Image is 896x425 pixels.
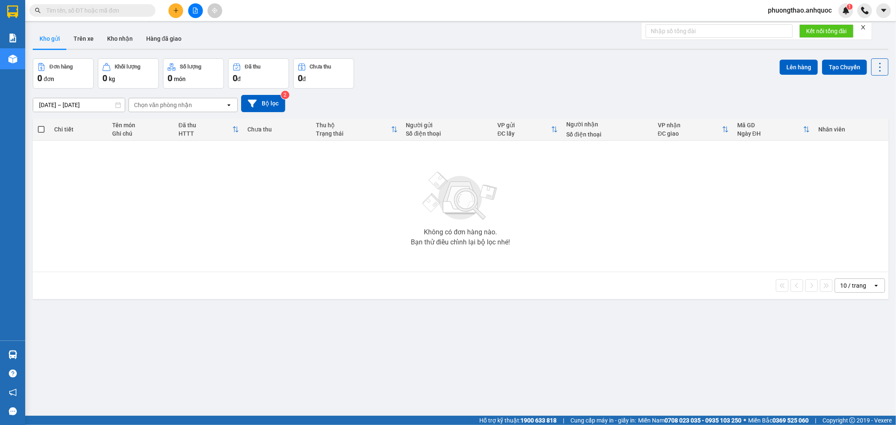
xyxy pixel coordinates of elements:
div: Trạng thái [316,130,391,137]
button: Số lượng0món [163,58,224,89]
button: Khối lượng0kg [98,58,159,89]
span: 0 [102,73,107,83]
th: Toggle SortBy [733,118,814,141]
th: Toggle SortBy [174,118,243,141]
button: Đơn hàng0đơn [33,58,94,89]
span: notification [9,388,17,396]
div: Không có đơn hàng nào. [424,229,497,236]
div: Chưa thu [310,64,331,70]
button: plus [168,3,183,18]
div: VP gửi [497,122,551,129]
span: phuongthao.anhquoc [761,5,838,16]
sup: 2 [281,91,289,99]
span: Miền Nam [638,416,741,425]
div: ĐC giao [658,130,722,137]
span: message [9,407,17,415]
span: kg [109,76,115,82]
svg: open [226,102,232,108]
input: Nhập số tổng đài [646,24,793,38]
button: Chưa thu0đ [293,58,354,89]
div: Đã thu [245,64,260,70]
svg: open [873,282,880,289]
div: Bạn thử điều chỉnh lại bộ lọc nhé! [411,239,510,246]
div: Mã GD [737,122,803,129]
button: caret-down [876,3,891,18]
div: Đã thu [179,122,232,129]
span: 0 [298,73,302,83]
img: warehouse-icon [8,350,17,359]
span: | [815,416,816,425]
span: đ [302,76,306,82]
button: Hàng đã giao [139,29,188,49]
div: Số lượng [180,64,201,70]
input: Select a date range. [33,98,125,112]
span: 0 [168,73,172,83]
button: Trên xe [67,29,100,49]
div: Người gửi [406,122,489,129]
span: 0 [37,73,42,83]
button: Bộ lọc [241,95,285,112]
span: plus [173,8,179,13]
strong: 1900 633 818 [520,417,557,424]
img: warehouse-icon [8,55,17,63]
span: Cung cấp máy in - giấy in: [570,416,636,425]
strong: 0708 023 035 - 0935 103 250 [665,417,741,424]
span: đ [237,76,241,82]
div: Ghi chú [112,130,170,137]
button: aim [208,3,222,18]
div: 10 / trang [840,281,866,290]
span: Kết nối tổng đài [806,26,847,36]
div: VP nhận [658,122,722,129]
div: Tên món [112,122,170,129]
div: Người nhận [566,121,649,128]
span: món [174,76,186,82]
div: Thu hộ [316,122,391,129]
div: Số điện thoại [566,131,649,138]
span: search [35,8,41,13]
th: Toggle SortBy [493,118,562,141]
div: Chọn văn phòng nhận [134,101,192,109]
div: Chi tiết [54,126,104,133]
span: aim [212,8,218,13]
div: ĐC lấy [497,130,551,137]
span: question-circle [9,370,17,378]
div: Khối lượng [115,64,140,70]
div: Ngày ĐH [737,130,803,137]
button: Đã thu0đ [228,58,289,89]
img: svg+xml;base64,PHN2ZyBjbGFzcz0ibGlzdC1wbHVnX19zdmciIHhtbG5zPSJodHRwOi8vd3d3LnczLm9yZy8yMDAwL3N2Zy... [418,167,502,226]
input: Tìm tên, số ĐT hoặc mã đơn [46,6,145,15]
button: Kho nhận [100,29,139,49]
sup: 1 [847,4,853,10]
span: 0 [233,73,237,83]
span: 1 [848,4,851,10]
span: file-add [192,8,198,13]
span: ⚪️ [744,419,746,422]
img: phone-icon [861,7,869,14]
button: Tạo Chuyến [822,60,867,75]
button: Kết nối tổng đài [799,24,854,38]
th: Toggle SortBy [654,118,733,141]
button: file-add [188,3,203,18]
div: HTTT [179,130,232,137]
span: close [860,24,866,30]
img: icon-new-feature [842,7,850,14]
span: Hỗ trợ kỹ thuật: [479,416,557,425]
strong: 0369 525 060 [773,417,809,424]
div: Số điện thoại [406,130,489,137]
span: đơn [44,76,54,82]
div: Chưa thu [247,126,308,133]
th: Toggle SortBy [312,118,402,141]
div: Đơn hàng [50,64,73,70]
span: Miền Bắc [748,416,809,425]
img: solution-icon [8,34,17,42]
button: Kho gửi [33,29,67,49]
span: copyright [849,417,855,423]
span: | [563,416,564,425]
button: Lên hàng [780,60,818,75]
div: Nhân viên [818,126,884,133]
span: caret-down [880,7,888,14]
img: logo-vxr [7,5,18,18]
